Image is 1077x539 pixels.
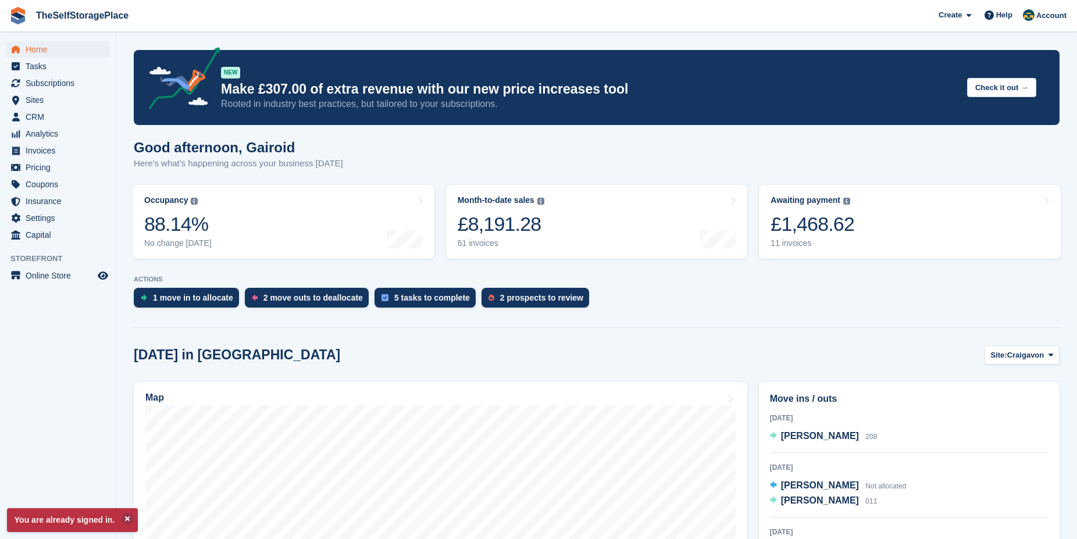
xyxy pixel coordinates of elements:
[770,392,1049,406] h2: Move ins / outs
[6,109,110,125] a: menu
[458,238,544,248] div: 61 invoices
[139,47,220,113] img: price-adjustments-announcement-icon-8257ccfd72463d97f412b2fc003d46551f7dbcb40ab6d574587a9cd5c0d94...
[26,159,95,176] span: Pricing
[6,193,110,209] a: menu
[770,527,1049,537] div: [DATE]
[865,482,906,490] span: Not allocated
[6,176,110,192] a: menu
[6,267,110,284] a: menu
[1023,9,1035,21] img: Gairoid
[488,294,494,301] img: prospect-51fa495bee0391a8d652442698ab0144808aea92771e9ea1ae160a38d050c398.svg
[26,267,95,284] span: Online Store
[6,58,110,74] a: menu
[6,126,110,142] a: menu
[381,294,388,301] img: task-75834270c22a3079a89374b754ae025e5fb1db73e45f91037f5363f120a921f8.svg
[865,497,877,505] span: 011
[458,212,544,236] div: £8,191.28
[6,75,110,91] a: menu
[771,238,854,248] div: 11 invoices
[144,238,212,248] div: No change [DATE]
[141,294,147,301] img: move_ins_to_allocate_icon-fdf77a2bb77ea45bf5b3d319d69a93e2d87916cf1d5bf7949dd705db3b84f3ca.svg
[771,195,840,205] div: Awaiting payment
[500,293,583,302] div: 2 prospects to review
[865,433,877,441] span: 208
[991,349,1007,361] span: Site:
[26,210,95,226] span: Settings
[770,413,1049,423] div: [DATE]
[9,7,27,24] img: stora-icon-8386f47178a22dfd0bd8f6a31ec36ba5ce8667c1dd55bd0f319d3a0aa187defe.svg
[770,494,878,509] a: [PERSON_NAME] 011
[221,98,958,110] p: Rooted in industry best practices, but tailored to your subscriptions.
[31,6,133,25] a: TheSelfStoragePlace
[245,288,375,313] a: 2 move outs to deallocate
[770,462,1049,473] div: [DATE]
[144,212,212,236] div: 88.14%
[6,210,110,226] a: menu
[26,227,95,243] span: Capital
[6,159,110,176] a: menu
[759,185,1061,259] a: Awaiting payment £1,468.62 11 invoices
[134,140,343,155] h1: Good afternoon, Gairoid
[7,508,138,532] p: You are already signed in.
[26,109,95,125] span: CRM
[134,347,340,363] h2: [DATE] in [GEOGRAPHIC_DATA]
[6,41,110,58] a: menu
[446,185,748,259] a: Month-to-date sales £8,191.28 61 invoices
[6,92,110,108] a: menu
[394,293,470,302] div: 5 tasks to complete
[26,193,95,209] span: Insurance
[939,9,962,21] span: Create
[781,480,859,490] span: [PERSON_NAME]
[482,288,595,313] a: 2 prospects to review
[252,294,258,301] img: move_outs_to_deallocate_icon-f764333ba52eb49d3ac5e1228854f67142a1ed5810a6f6cc68b1a99e826820c5.svg
[26,75,95,91] span: Subscriptions
[781,495,859,505] span: [PERSON_NAME]
[134,157,343,170] p: Here's what's happening across your business [DATE]
[134,276,1060,283] p: ACTIONS
[26,92,95,108] span: Sites
[133,185,434,259] a: Occupancy 88.14% No change [DATE]
[770,479,907,494] a: [PERSON_NAME] Not allocated
[144,195,188,205] div: Occupancy
[10,253,116,265] span: Storefront
[985,345,1060,365] button: Site: Craigavon
[1036,10,1067,22] span: Account
[191,198,198,205] img: icon-info-grey-7440780725fd019a000dd9b08b2336e03edf1995a4989e88bcd33f0948082b44.svg
[770,429,878,444] a: [PERSON_NAME] 208
[781,431,859,441] span: [PERSON_NAME]
[26,176,95,192] span: Coupons
[26,142,95,159] span: Invoices
[26,58,95,74] span: Tasks
[967,78,1036,97] button: Check it out →
[996,9,1012,21] span: Help
[221,81,958,98] p: Make £307.00 of extra revenue with our new price increases tool
[6,142,110,159] a: menu
[153,293,233,302] div: 1 move in to allocate
[221,67,240,78] div: NEW
[134,288,245,313] a: 1 move in to allocate
[26,126,95,142] span: Analytics
[145,392,164,403] h2: Map
[771,212,854,236] div: £1,468.62
[458,195,534,205] div: Month-to-date sales
[843,198,850,205] img: icon-info-grey-7440780725fd019a000dd9b08b2336e03edf1995a4989e88bcd33f0948082b44.svg
[537,198,544,205] img: icon-info-grey-7440780725fd019a000dd9b08b2336e03edf1995a4989e88bcd33f0948082b44.svg
[96,269,110,283] a: Preview store
[375,288,482,313] a: 5 tasks to complete
[26,41,95,58] span: Home
[6,227,110,243] a: menu
[263,293,363,302] div: 2 move outs to deallocate
[1007,349,1044,361] span: Craigavon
